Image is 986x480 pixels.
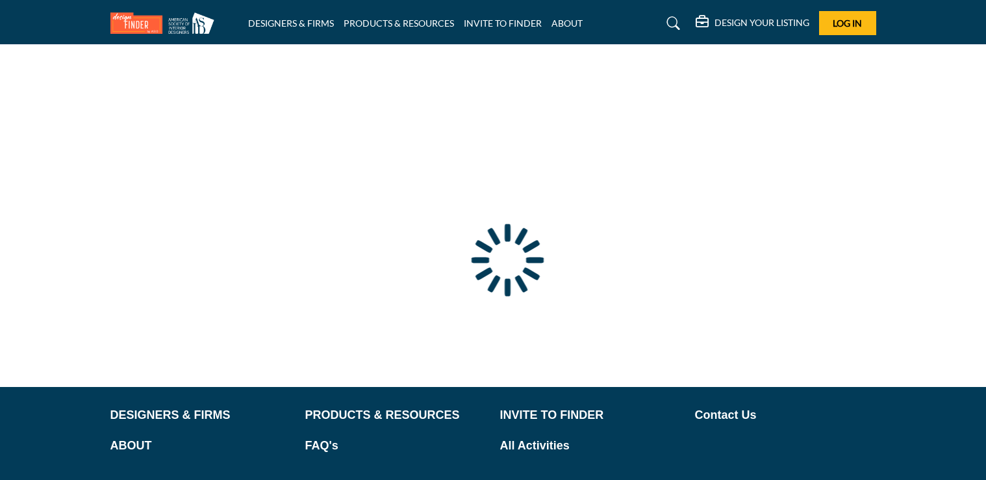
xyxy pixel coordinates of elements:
div: DESIGN YOUR LISTING [696,16,809,31]
a: FAQ's [305,437,487,455]
h5: DESIGN YOUR LISTING [714,17,809,29]
a: DESIGNERS & FIRMS [248,18,334,29]
a: PRODUCTS & RESOURCES [344,18,454,29]
a: PRODUCTS & RESOURCES [305,407,487,424]
a: Search [654,13,689,34]
a: ABOUT [551,18,583,29]
a: DESIGNERS & FIRMS [110,407,292,424]
img: Site Logo [110,12,221,34]
a: Contact Us [695,407,876,424]
a: ABOUT [110,437,292,455]
a: INVITE TO FINDER [464,18,542,29]
span: Log In [833,18,862,29]
a: All Activities [500,437,681,455]
button: Log In [819,11,876,35]
a: INVITE TO FINDER [500,407,681,424]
